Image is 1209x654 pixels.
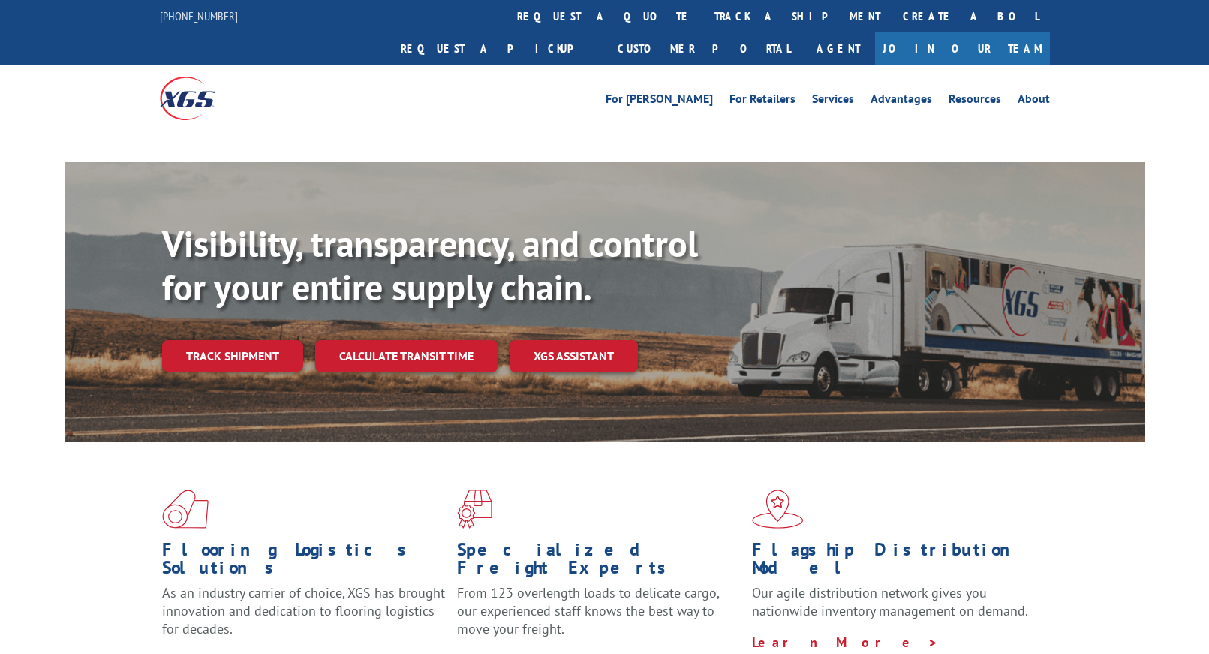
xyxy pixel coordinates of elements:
[752,490,804,529] img: xgs-icon-flagship-distribution-model-red
[606,93,713,110] a: For [PERSON_NAME]
[162,541,446,584] h1: Flooring Logistics Solutions
[875,32,1050,65] a: Join Our Team
[315,340,498,372] a: Calculate transit time
[752,634,939,651] a: Learn More >
[752,584,1028,619] span: Our agile distribution network gives you nationwide inventory management on demand.
[457,490,492,529] img: xgs-icon-focused-on-flooring-red
[162,340,303,372] a: Track shipment
[729,93,795,110] a: For Retailers
[457,584,741,651] p: From 123 overlength loads to delicate cargo, our experienced staff knows the best way to move you...
[871,93,932,110] a: Advantages
[162,490,209,529] img: xgs-icon-total-supply-chain-intelligence-red
[457,541,741,584] h1: Specialized Freight Experts
[801,32,875,65] a: Agent
[1018,93,1050,110] a: About
[812,93,854,110] a: Services
[510,340,638,372] a: XGS ASSISTANT
[752,541,1036,584] h1: Flagship Distribution Model
[949,93,1001,110] a: Resources
[606,32,801,65] a: Customer Portal
[162,584,445,637] span: As an industry carrier of choice, XGS has brought innovation and dedication to flooring logistics...
[389,32,606,65] a: Request a pickup
[160,8,238,23] a: [PHONE_NUMBER]
[162,220,698,310] b: Visibility, transparency, and control for your entire supply chain.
